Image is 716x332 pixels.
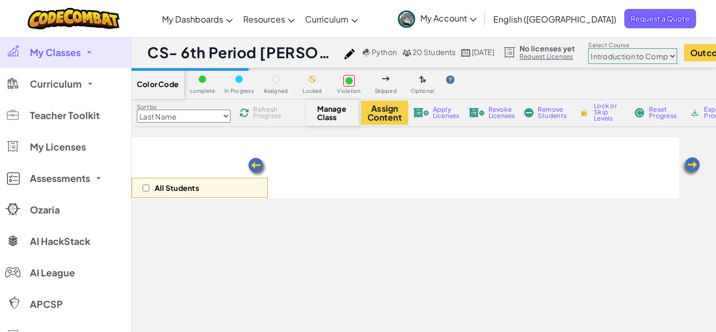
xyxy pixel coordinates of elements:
a: Curriculum [300,5,363,33]
span: 20 Students [413,47,456,57]
img: IconRemoveStudents.svg [524,108,534,117]
button: Assign Content [361,101,408,125]
img: IconHint.svg [446,76,454,84]
span: Python [372,47,397,57]
span: Locked [302,88,322,94]
span: No licenses yet [519,44,575,52]
img: IconLicenseRevoke.svg [469,108,484,117]
img: iconPencil.svg [344,49,355,59]
span: My Account [420,13,476,24]
span: In Progress [224,88,254,94]
span: complete [190,88,215,94]
span: Color Code [137,80,179,88]
span: Curriculum [30,79,82,89]
img: IconOptionalLevel.svg [419,76,426,84]
span: Resources [243,14,285,25]
span: Assigned [264,88,288,94]
img: IconArchive.svg [690,108,700,117]
img: Arrow_Left.png [680,156,701,177]
span: Reset Progress [649,106,680,119]
a: My Dashboards [157,5,238,33]
span: Teacher Toolkit [30,111,100,120]
span: Refresh Progress [253,106,286,119]
span: Ozaria [30,205,60,215]
span: Manage Class [317,104,348,121]
span: Curriculum [305,14,349,25]
span: Violation [337,88,361,94]
img: python.png [363,49,371,57]
a: Request Licenses [519,52,575,61]
label: Sort by [137,103,231,111]
p: All Students [155,184,199,192]
span: Skipped [375,88,397,94]
img: Arrow_Left.png [247,157,268,178]
span: Assessments [30,174,90,183]
a: My Account [393,2,482,35]
img: CodeCombat logo [28,8,120,29]
span: AI League [30,268,75,277]
span: My Classes [30,48,81,57]
a: English ([GEOGRAPHIC_DATA]) [488,5,622,33]
img: IconLicenseApply.svg [413,108,429,117]
img: IconReset.svg [634,108,645,117]
span: Revoke Licenses [489,106,515,119]
span: Lock or Skip Levels [594,103,625,122]
img: MultipleUsers.png [402,49,411,57]
span: AI HackStack [30,237,90,246]
h1: CS- 6th Period [PERSON_NAME] (Fall 25) [147,42,339,62]
img: avatar [398,10,415,28]
span: My Dashboards [162,14,223,25]
label: Select Course [588,41,677,49]
span: Remove Students [538,106,569,119]
span: My Licenses [30,142,86,152]
a: Request a Quote [624,9,696,28]
img: IconSkippedLevel.svg [382,77,390,81]
span: Apply Licenses [433,106,460,119]
img: IconReload.svg [240,108,249,117]
img: IconLock.svg [579,108,590,117]
span: English ([GEOGRAPHIC_DATA]) [493,14,616,25]
img: calendar.svg [461,49,471,57]
span: Optional [411,88,435,94]
span: [DATE] [472,47,494,57]
a: Resources [238,5,300,33]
